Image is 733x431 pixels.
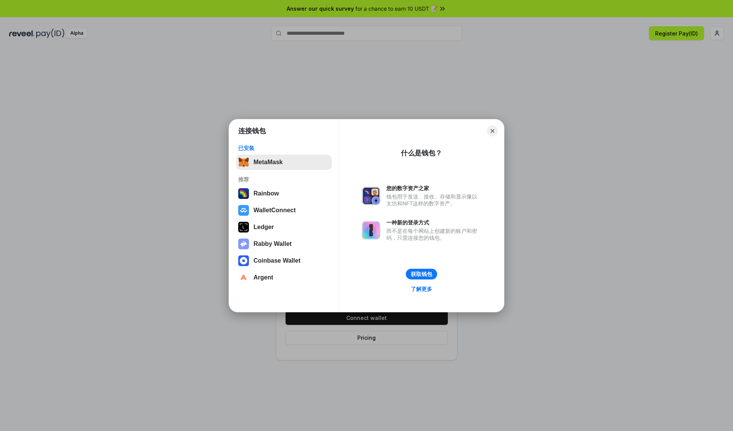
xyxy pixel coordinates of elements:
[362,221,380,239] img: svg+xml,%3Csvg%20xmlns%3D%22http%3A%2F%2Fwww.w3.org%2F2000%2Fsvg%22%20fill%3D%22none%22%20viewBox...
[238,145,329,152] div: 已安装
[487,126,498,136] button: Close
[236,203,332,218] button: WalletConnect
[238,188,249,199] img: svg+xml,%3Csvg%20width%3D%22120%22%20height%3D%22120%22%20viewBox%3D%220%200%20120%20120%22%20fil...
[401,149,442,158] div: 什么是钱包？
[362,187,380,205] img: svg+xml,%3Csvg%20xmlns%3D%22http%3A%2F%2Fwww.w3.org%2F2000%2Fsvg%22%20fill%3D%22none%22%20viewBox...
[253,159,283,166] div: MetaMask
[236,155,332,170] button: MetaMask
[253,274,273,281] div: Argent
[253,190,279,197] div: Rainbow
[411,271,432,278] div: 获取钱包
[236,220,332,235] button: Ledger
[411,286,432,292] div: 了解更多
[386,193,481,207] div: 钱包用于发送、接收、存储和显示像以太坊和NFT这样的数字资产。
[238,222,249,232] img: svg+xml,%3Csvg%20xmlns%3D%22http%3A%2F%2Fwww.w3.org%2F2000%2Fsvg%22%20width%3D%2228%22%20height%3...
[253,257,300,264] div: Coinbase Wallet
[238,157,249,168] img: svg+xml,%3Csvg%20fill%3D%22none%22%20height%3D%2233%22%20viewBox%3D%220%200%2035%2033%22%20width%...
[238,176,329,183] div: 推荐
[386,185,481,192] div: 您的数字资产之家
[238,239,249,249] img: svg+xml,%3Csvg%20xmlns%3D%22http%3A%2F%2Fwww.w3.org%2F2000%2Fsvg%22%20fill%3D%22none%22%20viewBox...
[238,205,249,216] img: svg+xml,%3Csvg%20width%3D%2228%22%20height%3D%2228%22%20viewBox%3D%220%200%2028%2028%22%20fill%3D...
[386,228,481,241] div: 而不是在每个网站上创建新的账户和密码，只需连接您的钱包。
[236,253,332,268] button: Coinbase Wallet
[236,186,332,201] button: Rainbow
[406,284,437,294] a: 了解更多
[253,241,292,247] div: Rabby Wallet
[238,255,249,266] img: svg+xml,%3Csvg%20width%3D%2228%22%20height%3D%2228%22%20viewBox%3D%220%200%2028%2028%22%20fill%3D...
[236,270,332,285] button: Argent
[236,236,332,252] button: Rabby Wallet
[238,272,249,283] img: svg+xml,%3Csvg%20width%3D%2228%22%20height%3D%2228%22%20viewBox%3D%220%200%2028%2028%22%20fill%3D...
[253,207,296,214] div: WalletConnect
[238,126,266,136] h1: 连接钱包
[253,224,274,231] div: Ledger
[406,269,437,279] button: 获取钱包
[386,219,481,226] div: 一种新的登录方式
